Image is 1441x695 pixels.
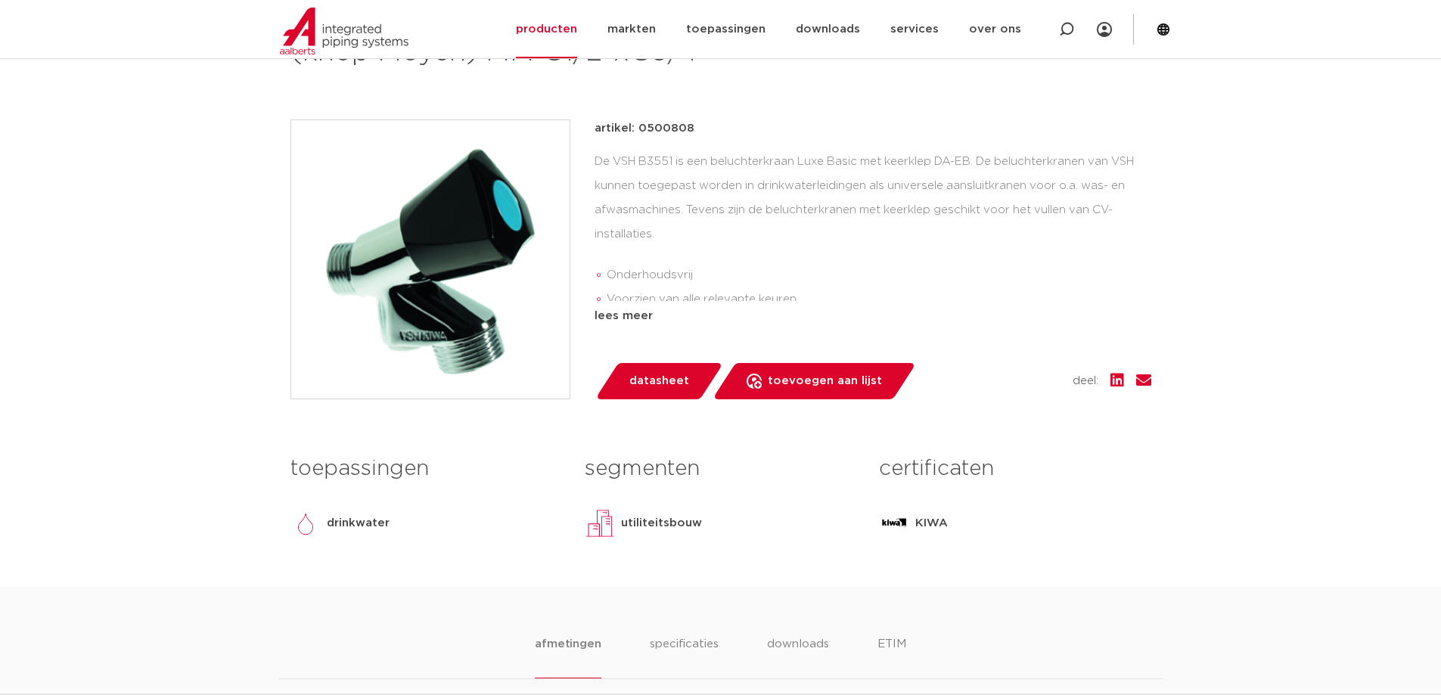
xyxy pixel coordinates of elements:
[595,150,1151,301] div: De VSH B3551 is een beluchterkraan Luxe Basic met keerklep DA-EB. De beluchterkranen van VSH kunn...
[607,287,1151,312] li: Voorzien van alle relevante keuren
[879,454,1151,484] h3: certificaten
[595,119,694,138] p: artikel: 0500808
[767,635,829,678] li: downloads
[877,635,906,678] li: ETIM
[621,514,702,532] p: utiliteitsbouw
[595,363,723,399] a: datasheet
[915,514,948,532] p: KIWA
[629,369,689,393] span: datasheet
[879,508,909,538] img: KIWA
[1073,372,1098,390] span: deel:
[290,454,562,484] h3: toepassingen
[595,307,1151,325] div: lees meer
[290,508,321,538] img: drinkwater
[291,120,570,399] img: Product Image for VSH beluchterkraan Luxe Basic DA-EB (knop Moyen) MM G1/2"xG3/4"
[327,514,390,532] p: drinkwater
[585,508,615,538] img: utiliteitsbouw
[607,263,1151,287] li: Onderhoudsvrij
[585,454,856,484] h3: segmenten
[650,635,719,678] li: specificaties
[768,369,882,393] span: toevoegen aan lijst
[535,635,601,678] li: afmetingen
